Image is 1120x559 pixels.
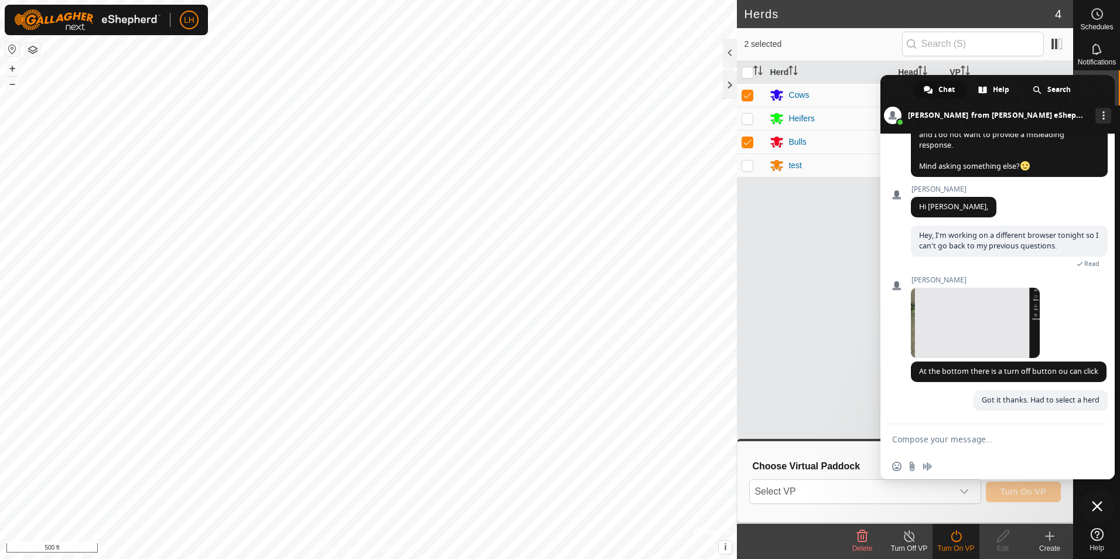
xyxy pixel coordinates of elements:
[184,14,194,26] span: LH
[993,81,1009,98] span: Help
[945,61,1073,84] th: VP
[14,9,161,30] img: Gallagher Logo
[753,67,763,77] p-sorticon: Activate to sort
[923,462,932,471] span: Audio message
[979,543,1026,554] div: Edit
[1080,489,1115,524] div: Close chat
[788,67,798,77] p-sorticon: Activate to sort
[982,395,1099,405] span: Got it thanks. Had to select a herd
[918,67,927,77] p-sorticon: Activate to sort
[1074,523,1120,556] a: Help
[1084,260,1099,268] span: Read
[1078,59,1116,66] span: Notifications
[752,461,1061,472] h3: Choose Virtual Paddock
[961,67,970,77] p-sorticon: Activate to sort
[1090,544,1104,551] span: Help
[892,462,902,471] span: Insert an emoji
[744,38,902,50] span: 2 selected
[744,7,1054,21] h2: Herds
[788,113,814,125] div: Heifers
[750,480,952,503] span: Select VP
[986,482,1061,502] button: Turn On VP
[911,276,1040,284] span: [PERSON_NAME]
[886,543,933,554] div: Turn Off VP
[893,61,945,84] th: Head
[724,542,726,552] span: i
[788,136,806,148] div: Bulls
[788,159,802,172] div: test
[765,61,893,84] th: Herd
[919,366,1098,376] span: At the bottom there is a turn off button ou can click
[5,42,19,56] button: Reset Map
[719,541,732,554] button: i
[938,81,955,98] span: Chat
[919,230,1098,251] span: Hey, I'm working on a different browser tonight so I can't go back to my previous questions.
[1001,487,1046,496] span: Turn On VP
[5,62,19,76] button: +
[26,43,40,57] button: Map Layers
[933,543,979,554] div: Turn On VP
[852,544,873,553] span: Delete
[1080,23,1113,30] span: Schedules
[380,544,415,554] a: Contact Us
[919,202,988,212] span: Hi [PERSON_NAME],
[892,434,1077,445] textarea: Compose your message...
[952,480,976,503] div: dropdown trigger
[322,544,366,554] a: Privacy Policy
[1022,81,1083,98] div: Search
[907,462,917,471] span: Send a file
[919,119,1099,171] span: I'm not sure that my AI can answer to that correctly, and I do not want to provide a misleading r...
[1047,81,1071,98] span: Search
[911,185,996,193] span: [PERSON_NAME]
[968,81,1021,98] div: Help
[1095,108,1111,124] div: More channels
[913,81,967,98] div: Chat
[5,77,19,91] button: –
[1055,5,1061,23] span: 4
[902,32,1044,56] input: Search (S)
[1026,543,1073,554] div: Create
[788,89,809,101] div: Cows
